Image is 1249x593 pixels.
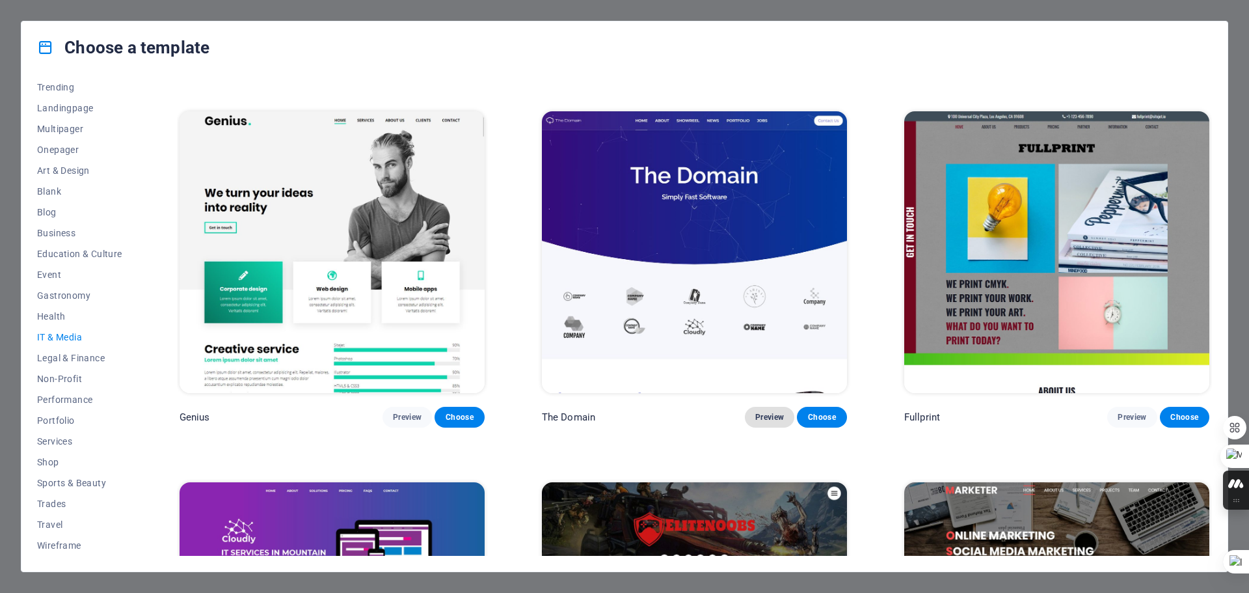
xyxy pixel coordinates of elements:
[37,535,122,556] button: Wireframe
[37,202,122,223] button: Blog
[1170,412,1199,422] span: Choose
[904,411,940,424] p: Fullprint
[37,311,122,322] span: Health
[745,407,794,428] button: Preview
[37,499,122,509] span: Trades
[180,411,210,424] p: Genius
[37,228,122,238] span: Business
[37,82,122,92] span: Trending
[37,348,122,368] button: Legal & Finance
[37,124,122,134] span: Multipager
[37,98,122,118] button: Landingpage
[37,306,122,327] button: Health
[37,368,122,389] button: Non-Profit
[37,139,122,160] button: Onepager
[37,353,122,363] span: Legal & Finance
[1160,407,1209,428] button: Choose
[37,223,122,243] button: Business
[37,37,209,58] h4: Choose a template
[37,478,122,488] span: Sports & Beauty
[37,186,122,197] span: Blank
[37,374,122,384] span: Non-Profit
[37,118,122,139] button: Multipager
[37,77,122,98] button: Trending
[37,264,122,285] button: Event
[37,415,122,426] span: Portfolio
[37,431,122,452] button: Services
[37,207,122,217] span: Blog
[37,181,122,202] button: Blank
[797,407,846,428] button: Choose
[445,412,474,422] span: Choose
[393,412,422,422] span: Preview
[37,145,122,155] span: Onepager
[37,394,122,405] span: Performance
[1107,407,1157,428] button: Preview
[807,412,836,422] span: Choose
[1118,412,1146,422] span: Preview
[37,160,122,181] button: Art & Design
[37,452,122,473] button: Shop
[37,327,122,348] button: IT & Media
[37,285,122,306] button: Gastronomy
[542,111,847,393] img: The Domain
[37,243,122,264] button: Education & Culture
[37,389,122,410] button: Performance
[542,411,595,424] p: The Domain
[37,540,122,551] span: Wireframe
[37,249,122,259] span: Education & Culture
[37,473,122,493] button: Sports & Beauty
[37,436,122,447] span: Services
[37,269,122,280] span: Event
[37,165,122,176] span: Art & Design
[904,111,1209,393] img: Fullprint
[37,410,122,431] button: Portfolio
[37,514,122,535] button: Travel
[37,103,122,113] span: Landingpage
[435,407,484,428] button: Choose
[37,332,122,342] span: IT & Media
[37,290,122,301] span: Gastronomy
[180,111,485,393] img: Genius
[37,493,122,514] button: Trades
[383,407,432,428] button: Preview
[37,457,122,467] span: Shop
[755,412,784,422] span: Preview
[37,519,122,530] span: Travel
